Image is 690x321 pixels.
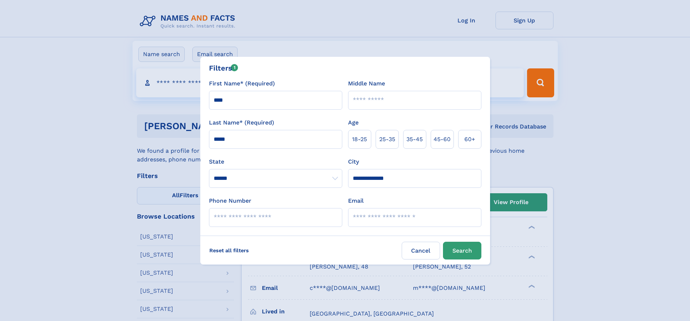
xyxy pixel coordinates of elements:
span: 35‑45 [406,135,423,144]
label: Middle Name [348,79,385,88]
label: Cancel [402,242,440,259]
span: 60+ [464,135,475,144]
label: Reset all filters [205,242,254,259]
span: 45‑60 [434,135,451,144]
label: Last Name* (Required) [209,118,274,127]
span: 25‑35 [379,135,395,144]
label: Email [348,197,364,205]
label: City [348,157,359,166]
button: Search [443,242,481,259]
label: First Name* (Required) [209,79,275,88]
label: Phone Number [209,197,251,205]
span: 18‑25 [352,135,367,144]
label: Age [348,118,359,127]
div: Filters [209,63,238,73]
label: State [209,157,342,166]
